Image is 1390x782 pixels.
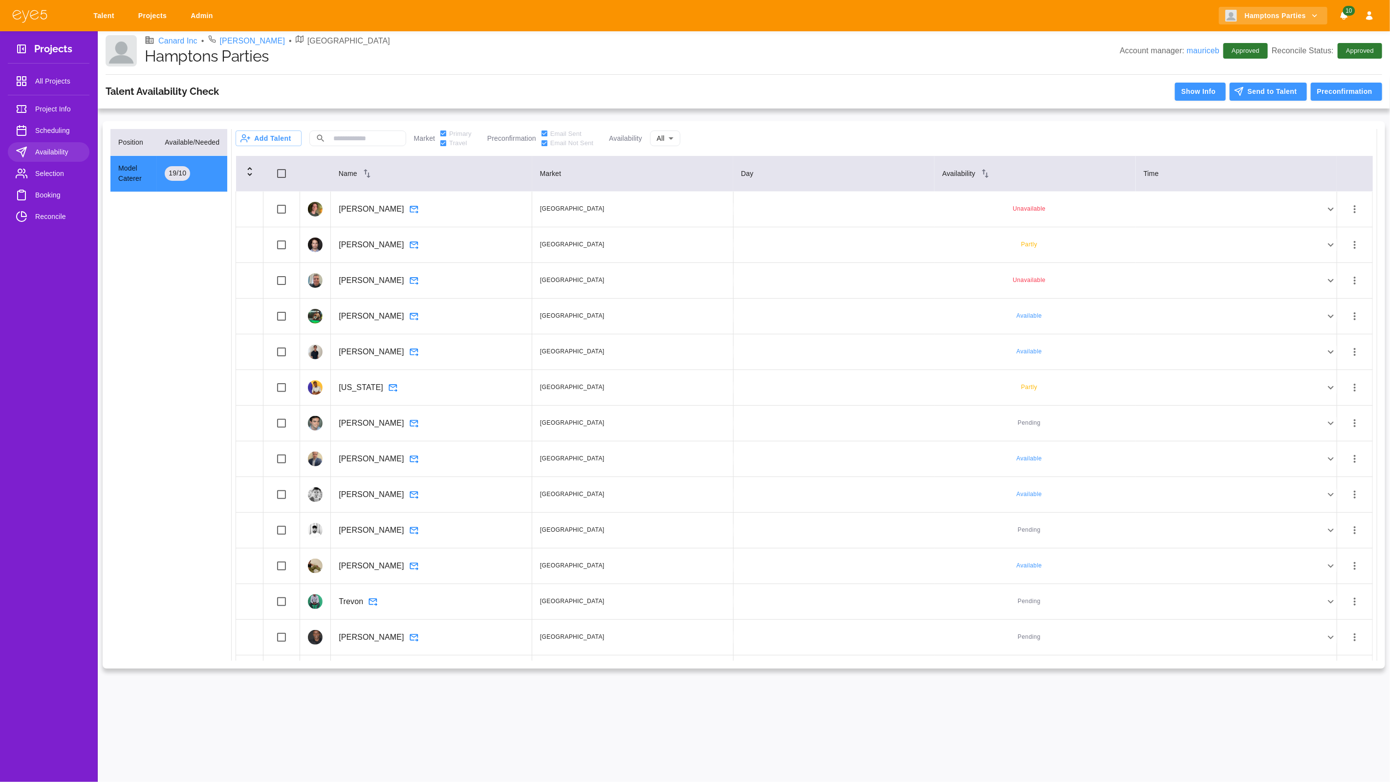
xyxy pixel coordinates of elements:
th: Position [110,129,157,156]
img: profile_picture [308,487,323,502]
th: Time [1136,156,1337,192]
img: eye5 [12,9,48,23]
p: [PERSON_NAME] [339,524,404,536]
span: Unavailable [1013,276,1045,285]
span: Available [1017,561,1042,571]
span: Travel [449,138,467,148]
span: Unavailable [1013,204,1045,214]
span: Approved [1340,46,1380,56]
span: Email Not Sent [550,138,593,148]
div: Pending [734,417,1337,429]
span: [GEOGRAPHIC_DATA] [540,418,605,428]
img: profile_picture [308,630,323,645]
div: Available [734,560,1337,572]
a: Projects [132,7,176,25]
span: Available [1017,347,1042,357]
a: mauriceb [1187,46,1219,55]
td: Model Caterer [110,155,157,192]
a: Availability [8,142,89,162]
div: Pending [734,631,1337,643]
a: Canard Inc [158,35,197,47]
p: [PERSON_NAME] [339,631,404,643]
p: [US_STATE] [339,382,383,393]
span: Primary [449,129,472,139]
span: [GEOGRAPHIC_DATA] [540,454,605,464]
p: Availability [609,133,642,144]
span: Selection [35,168,82,179]
img: profile_picture [308,452,323,466]
img: profile_picture [308,380,323,395]
span: [GEOGRAPHIC_DATA] [540,490,605,500]
p: [PERSON_NAME] [339,489,404,500]
button: Hamptons Parties [1219,7,1327,25]
span: Pending [1018,525,1041,535]
img: Client logo [106,35,137,66]
a: [PERSON_NAME] [220,35,285,47]
h3: Talent Availability Check [106,86,219,97]
p: Trevon [339,596,363,608]
span: [GEOGRAPHIC_DATA] [540,347,605,357]
p: [PERSON_NAME] [339,203,404,215]
th: Market [532,156,734,192]
div: Name [339,168,524,179]
span: Partly [1021,383,1037,392]
th: Available/Needed [157,129,227,156]
span: Pending [1018,632,1041,642]
span: Pending [1018,597,1041,607]
span: Availability [35,146,82,158]
span: [GEOGRAPHIC_DATA] [540,561,605,571]
span: Booking [35,189,82,201]
span: Reconcile [35,211,82,222]
div: Partly [734,239,1337,251]
span: [GEOGRAPHIC_DATA] [540,525,605,535]
a: Reconcile [8,207,89,226]
img: profile_picture [308,559,323,573]
p: [PERSON_NAME] [339,239,404,251]
p: Reconcile Status: [1272,43,1382,59]
button: Send to Talent [1230,83,1307,101]
img: profile_picture [308,202,323,217]
span: Pending [1018,418,1041,428]
h3: Projects [34,43,72,58]
span: All Projects [35,75,82,87]
span: Approved [1226,46,1265,56]
a: Admin [184,7,223,25]
a: Booking [8,185,89,205]
li: • [201,35,204,47]
span: Scheduling [35,125,82,136]
span: [GEOGRAPHIC_DATA] [540,597,605,607]
a: Selection [8,164,89,183]
span: Project Info [35,103,82,115]
div: Available [734,310,1337,322]
p: Account manager: [1120,45,1219,57]
p: [PERSON_NAME] [339,453,404,465]
p: [PERSON_NAME] [339,346,404,358]
img: profile_picture [308,345,323,359]
p: Market [414,133,435,144]
div: Unavailable [734,275,1337,286]
span: [GEOGRAPHIC_DATA] [540,632,605,642]
img: Client logo [1225,10,1237,22]
span: [GEOGRAPHIC_DATA] [540,311,605,321]
span: [GEOGRAPHIC_DATA] [540,383,605,392]
button: Show Info [1175,83,1225,101]
a: Project Info [8,99,89,119]
div: All [650,129,680,149]
button: Notifications [1335,7,1353,25]
img: profile_picture [308,238,323,252]
p: [PERSON_NAME] [339,275,404,286]
li: • [289,35,292,47]
div: Unavailable [734,203,1337,215]
span: Email Sent [550,129,582,139]
span: [GEOGRAPHIC_DATA] [540,240,605,250]
button: Preconfirmation [1311,83,1382,101]
div: Available [734,346,1337,358]
span: [GEOGRAPHIC_DATA] [540,204,605,214]
img: profile_picture [308,523,323,538]
span: Available [1017,490,1042,500]
div: Pending [734,596,1337,608]
span: Partly [1021,240,1037,250]
img: profile_picture [308,309,323,324]
span: Available [1017,454,1042,464]
p: [PERSON_NAME] [339,560,404,572]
